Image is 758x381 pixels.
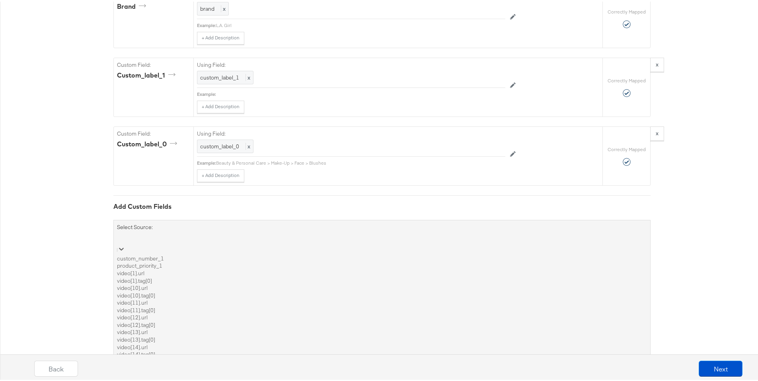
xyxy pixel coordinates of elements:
div: custom_number_1 [117,253,647,261]
label: Correctly Mapped [608,7,646,14]
div: video[14].url [117,342,647,350]
div: custom_label_1 [117,69,178,78]
div: Example: [197,21,216,27]
div: Example: [197,158,216,165]
div: brand [117,0,149,10]
div: Example: [197,89,216,96]
div: video[1].tag[0] [117,276,647,283]
label: Correctly Mapped [608,145,646,151]
label: Select Source: [117,222,153,229]
div: video[10].tag[0] [117,290,647,298]
button: + Add Description [197,168,244,181]
button: Next [699,359,742,375]
div: video[13].url [117,327,647,334]
span: custom_label_0 [200,141,239,148]
div: Add Custom Fields [113,200,651,210]
span: brand [200,4,214,11]
span: x [246,72,250,80]
div: video[12].url [117,312,647,320]
div: video[11].url [117,297,647,305]
button: + Add Description [197,30,244,43]
label: Using Field: [197,60,505,67]
div: product_priority_1 [117,260,647,268]
label: Custom Field: [117,60,190,67]
div: L.A. Girl [216,21,505,27]
label: Correctly Mapped [608,76,646,82]
div: video[11].tag[0] [117,305,647,313]
span: x [246,141,250,148]
div: video[10].url [117,283,647,290]
span: x [221,4,226,11]
label: Custom Field: [117,128,190,136]
label: Using Field: [197,128,505,136]
div: video[1].url [117,268,647,276]
button: x [650,56,664,70]
div: video[12].tag[0] [117,320,647,327]
div: Beauty & Personal Care > Make-Up > Face > Blushes [216,158,505,165]
button: + Add Description [197,99,244,112]
span: custom_label_1 [200,72,239,80]
button: x [650,125,664,139]
strong: x [656,59,659,66]
button: Back [34,359,78,375]
div: video[13].tag[0] [117,334,647,342]
strong: x [656,128,659,135]
div: custom_label_0 [117,138,180,147]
